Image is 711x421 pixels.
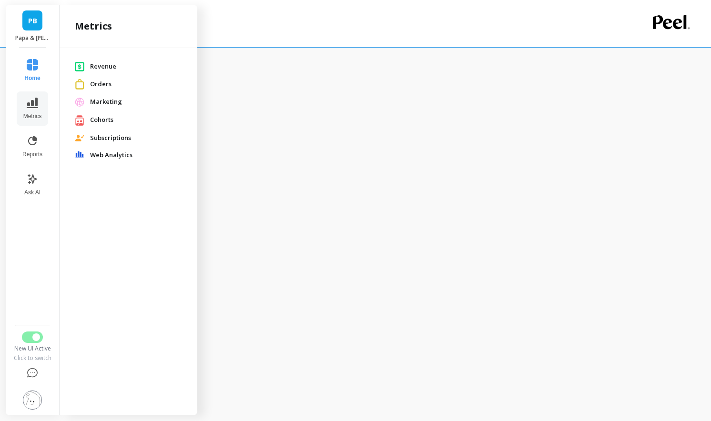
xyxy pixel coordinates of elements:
span: Metrics [23,112,42,120]
button: Metrics [17,91,48,126]
img: [object Object] [75,151,84,159]
span: Reports [22,150,42,158]
img: profile picture [23,391,42,410]
span: Home [24,74,40,82]
div: Click to switch [13,354,52,362]
span: Web Analytics [90,150,182,160]
h2: Metrics [75,20,112,33]
button: Settings [13,385,52,415]
p: Papa & Barkley [15,34,50,42]
img: [object Object] [75,97,84,107]
div: New UI Active [13,345,52,352]
span: Orders [90,80,182,89]
img: [object Object] [75,135,84,141]
button: Home [17,53,48,88]
span: Cohorts [90,115,182,125]
span: Ask AI [24,189,41,196]
img: [object Object] [75,79,84,89]
img: [object Object] [75,114,84,126]
img: [object Object] [75,61,84,71]
button: Reports [17,130,48,164]
span: Marketing [90,97,182,107]
span: PB [28,15,37,26]
button: Help [13,362,52,385]
button: Ask AI [17,168,48,202]
button: Switch to Legacy UI [22,331,43,343]
span: Subscriptions [90,133,182,143]
span: Revenue [90,62,182,71]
